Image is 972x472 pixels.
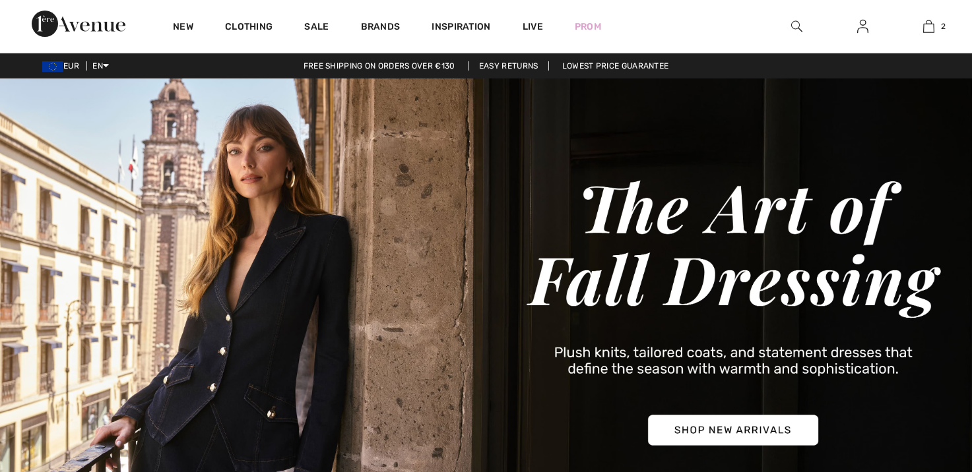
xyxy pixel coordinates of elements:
a: New [173,21,193,35]
a: Live [523,20,543,34]
img: My Bag [923,18,934,34]
span: Inspiration [432,21,490,35]
img: 1ère Avenue [32,11,125,37]
span: EUR [42,61,84,71]
iframe: Opens a widget where you can chat to one of our agents [888,432,959,465]
img: search the website [791,18,802,34]
a: Prom [575,20,601,34]
span: 2 [941,20,946,32]
img: Euro [42,61,63,72]
a: Lowest Price Guarantee [552,61,680,71]
a: Free shipping on orders over €130 [293,61,466,71]
a: 2 [896,18,961,34]
a: Easy Returns [468,61,550,71]
a: Sign In [847,18,879,35]
a: Sale [304,21,329,35]
a: Brands [361,21,401,35]
span: EN [92,61,109,71]
a: Clothing [225,21,273,35]
img: My Info [857,18,868,34]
